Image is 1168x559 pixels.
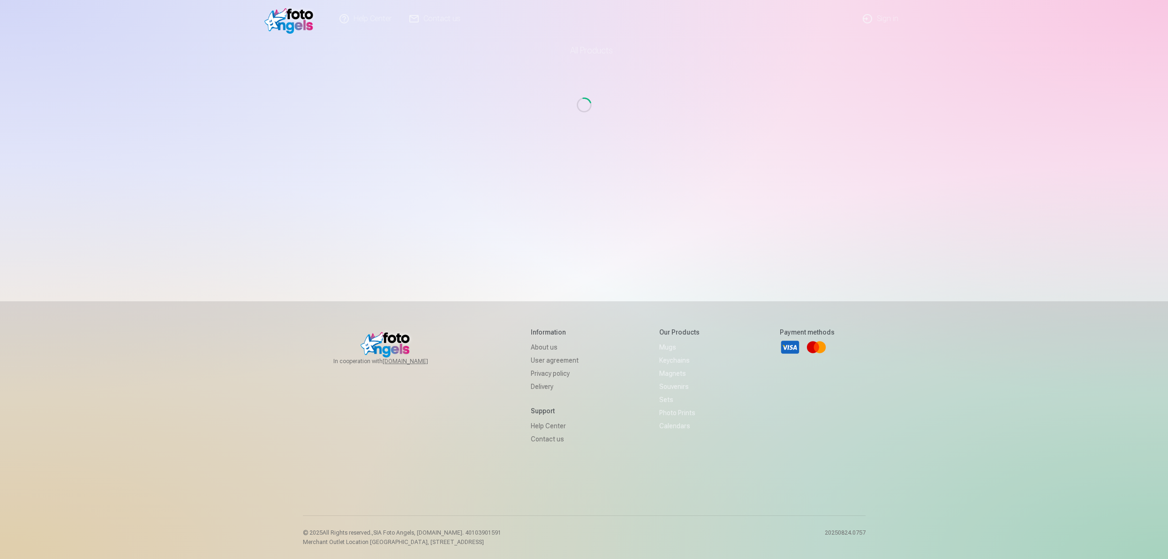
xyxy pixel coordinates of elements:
[303,529,501,537] p: © 2025 All Rights reserved. ,
[373,529,501,536] span: SIA Foto Angels, [DOMAIN_NAME]. 40103901591
[659,367,700,380] a: Magnets
[806,337,827,358] a: Mastercard
[264,4,318,34] img: /fa2
[659,406,700,419] a: Photo prints
[780,328,835,337] h5: Payment methods
[825,529,866,546] p: 20250824.0757
[780,337,800,358] a: Visa
[659,341,700,354] a: Mugs
[531,328,579,337] h5: Information
[531,354,579,367] a: User agreement
[659,393,700,406] a: Sets
[333,358,451,365] span: In cooperation with
[383,358,451,365] a: [DOMAIN_NAME]
[303,538,501,546] p: Merchant Outlet Location [GEOGRAPHIC_DATA], [STREET_ADDRESS]
[659,354,700,367] a: Keychains
[544,37,624,64] a: All products
[531,406,579,416] h5: Support
[531,380,579,393] a: Delivery
[531,367,579,380] a: Privacy policy
[659,419,700,432] a: Calendars
[659,380,700,393] a: Souvenirs
[531,419,579,432] a: Help Center
[531,432,579,446] a: Contact us
[659,328,700,337] h5: Our products
[531,341,579,354] a: About us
